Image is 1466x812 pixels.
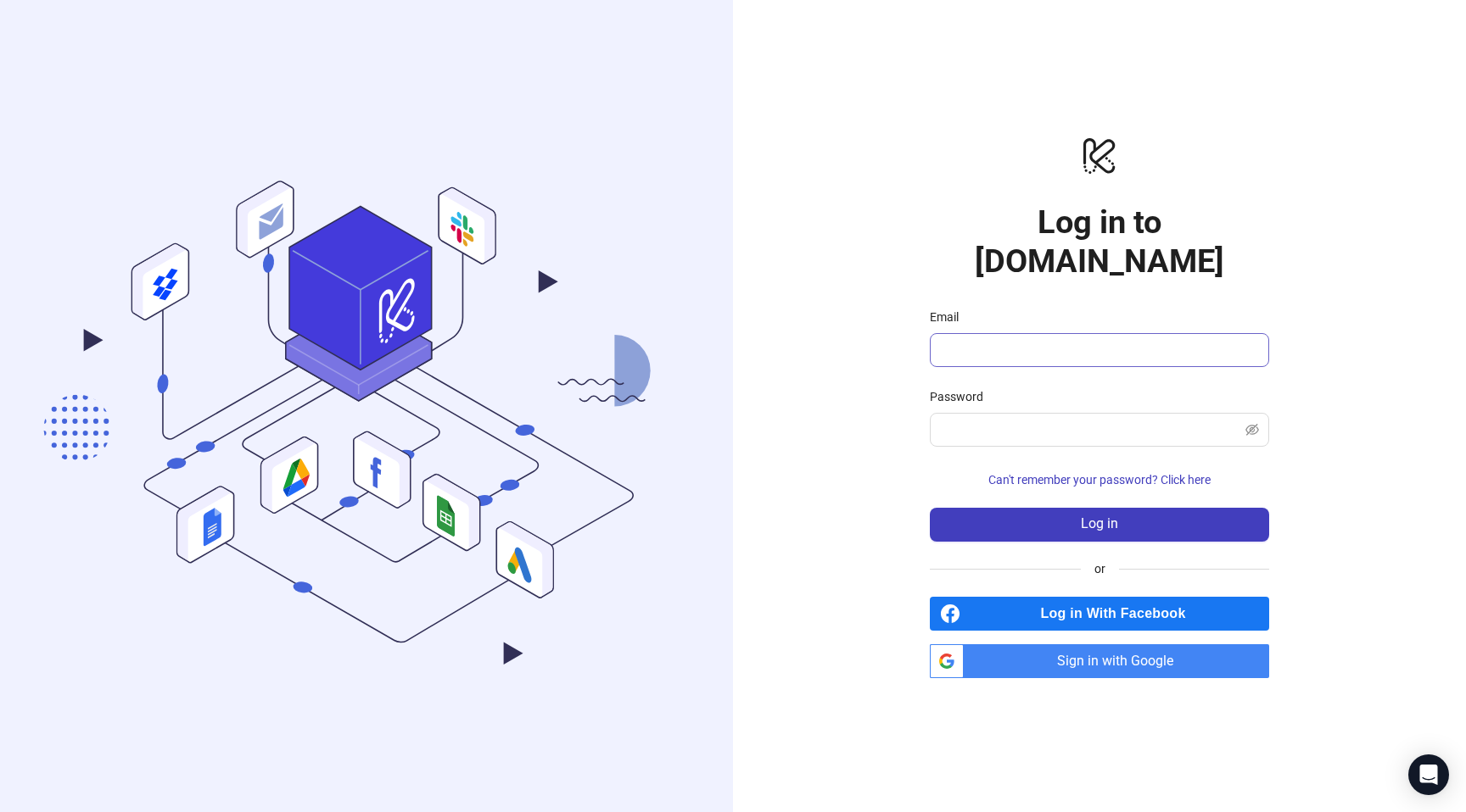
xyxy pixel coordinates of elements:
[940,340,1256,360] input: Email
[930,203,1269,281] h1: Log in to [DOMAIN_NAME]
[930,387,994,406] label: Password
[930,467,1269,494] button: Can't remember your password? Click here
[930,308,970,326] label: Email
[1081,516,1118,531] span: Log in
[930,508,1269,542] button: Log in
[971,644,1269,678] span: Sign in with Google
[930,473,1269,487] a: Can't remember your password? Click here
[1245,423,1259,437] span: eye-invisible
[1081,559,1119,578] span: or
[988,473,1211,487] span: Can't remember your password? Click here
[1408,754,1449,795] div: Open Intercom Messenger
[930,644,1269,678] a: Sign in with Google
[930,597,1269,631] a: Log in With Facebook
[940,420,1242,440] input: Password
[967,597,1269,631] span: Log in With Facebook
